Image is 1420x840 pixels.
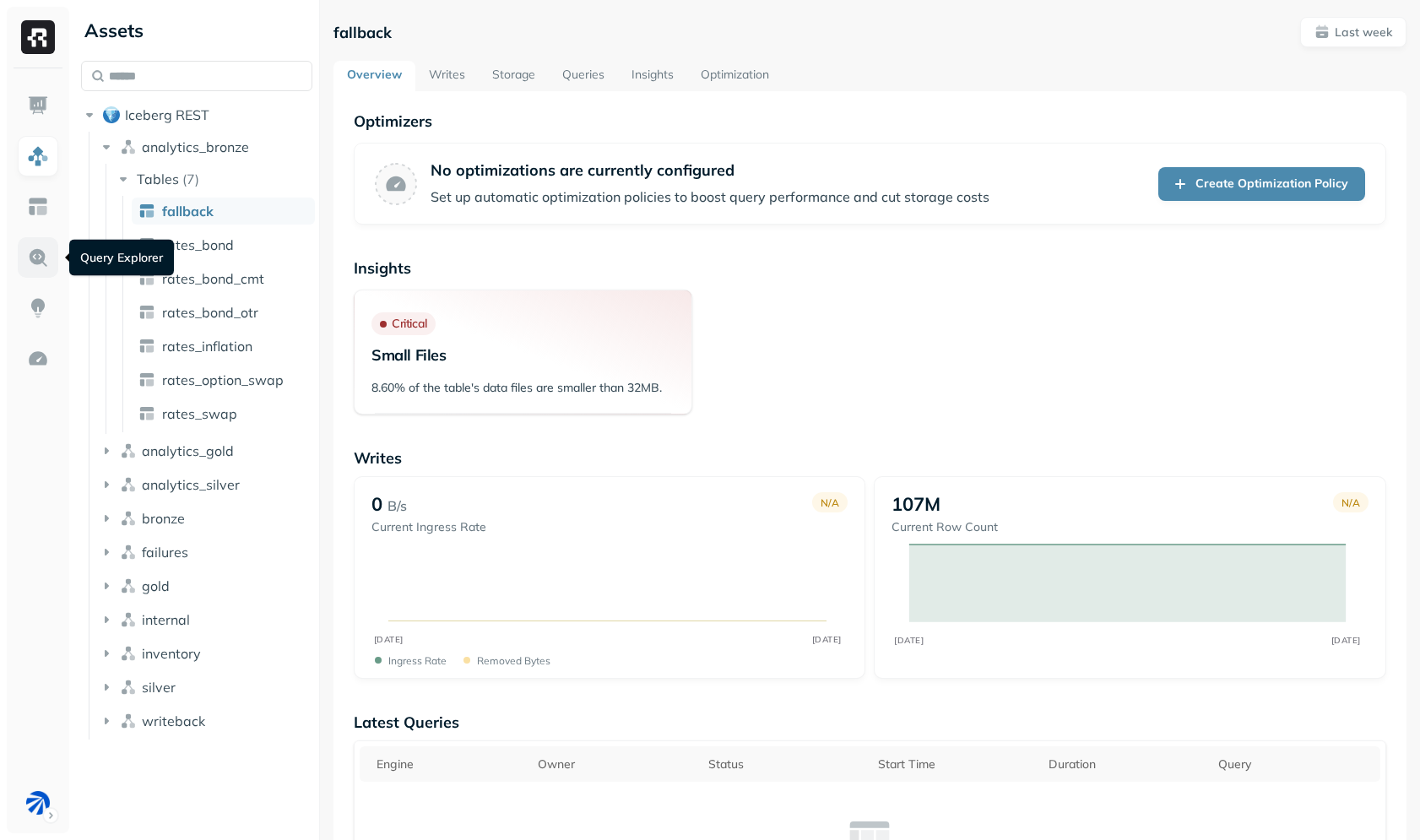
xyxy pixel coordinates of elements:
span: Tables [137,171,179,187]
button: analytics_silver [98,471,313,498]
img: namespace [120,544,137,561]
img: Assets [27,145,49,167]
button: Iceberg REST [81,101,312,128]
button: analytics_bronze [98,133,313,160]
p: Latest Queries [354,713,1386,732]
span: rates_bond_otr [162,304,258,321]
img: Optimization [27,348,49,370]
span: fallback [162,203,214,219]
a: rates_bond_cmt [132,265,315,292]
button: writeback [98,707,313,734]
p: No optimizations are currently configured [431,160,989,180]
img: Asset Explorer [27,196,49,218]
p: Last week [1335,24,1392,41]
a: Optimization [687,61,783,91]
span: failures [142,544,188,561]
a: fallback [132,198,315,225]
span: silver [142,679,176,696]
img: table [138,405,155,422]
img: root [103,106,120,123]
span: rates_swap [162,405,237,422]
img: namespace [120,442,137,459]
a: Queries [549,61,618,91]
img: BAM [26,791,50,815]
button: analytics_gold [98,437,313,464]
button: silver [98,674,313,701]
p: Critical [392,316,427,332]
p: ( 7 ) [182,171,199,187]
a: rates_bond_otr [132,299,315,326]
img: namespace [120,138,137,155]
div: Start Time [878,756,1032,772]
button: inventory [98,640,313,667]
span: analytics_silver [142,476,240,493]
button: Tables(7) [115,165,314,192]
span: writeback [142,713,205,729]
p: N/A [821,496,839,509]
div: Status [708,756,862,772]
img: Query Explorer [27,247,49,268]
p: Optimizers [354,111,1386,131]
span: gold [142,577,170,594]
a: Storage [479,61,549,91]
p: 107M [892,492,940,516]
span: bronze [142,510,185,527]
a: rates_bond [132,231,315,258]
p: 8.60% of the table's data files are smaller than 32MB. [371,380,675,396]
img: table [138,338,155,355]
p: Current Row Count [892,519,998,535]
img: namespace [120,713,137,729]
img: Insights [27,297,49,319]
img: namespace [120,476,137,493]
img: namespace [120,577,137,594]
img: table [138,371,155,388]
p: Set up automatic optimization policies to boost query performance and cut storage costs [431,187,989,207]
a: Writes [415,61,479,91]
a: Insights [618,61,687,91]
div: Query [1218,756,1372,772]
button: failures [98,539,313,566]
tspan: [DATE] [1331,635,1361,645]
img: Ryft [21,20,55,54]
span: inventory [142,645,201,662]
p: Small Files [371,345,675,365]
span: internal [142,611,190,628]
span: Iceberg REST [125,106,209,123]
img: table [138,203,155,219]
span: rates_bond [162,236,234,253]
button: internal [98,606,313,633]
button: gold [98,572,313,599]
img: namespace [120,645,137,662]
a: rates_swap [132,400,315,427]
img: table [138,270,155,287]
div: Assets [81,17,312,44]
img: table [138,236,155,253]
img: table [138,304,155,321]
div: Owner [538,756,691,772]
p: Current Ingress Rate [371,519,486,535]
div: Engine [377,756,522,772]
img: Dashboard [27,95,49,117]
tspan: [DATE] [373,634,403,645]
p: Insights [354,258,1386,278]
a: rates_inflation [132,333,315,360]
p: 0 [371,492,382,516]
button: Last week [1300,17,1406,47]
span: rates_inflation [162,338,252,355]
div: Duration [1049,756,1202,772]
p: fallback [333,23,392,42]
p: N/A [1341,496,1360,509]
p: Ingress Rate [388,654,447,667]
span: rates_option_swap [162,371,284,388]
a: Create Optimization Policy [1158,167,1365,201]
p: Writes [354,448,1386,468]
span: analytics_bronze [142,138,249,155]
tspan: [DATE] [895,635,924,645]
span: rates_bond_cmt [162,270,264,287]
img: namespace [120,510,137,527]
tspan: [DATE] [811,634,841,645]
p: Removed bytes [477,654,550,667]
a: rates_option_swap [132,366,315,393]
a: Overview [333,61,415,91]
img: namespace [120,679,137,696]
